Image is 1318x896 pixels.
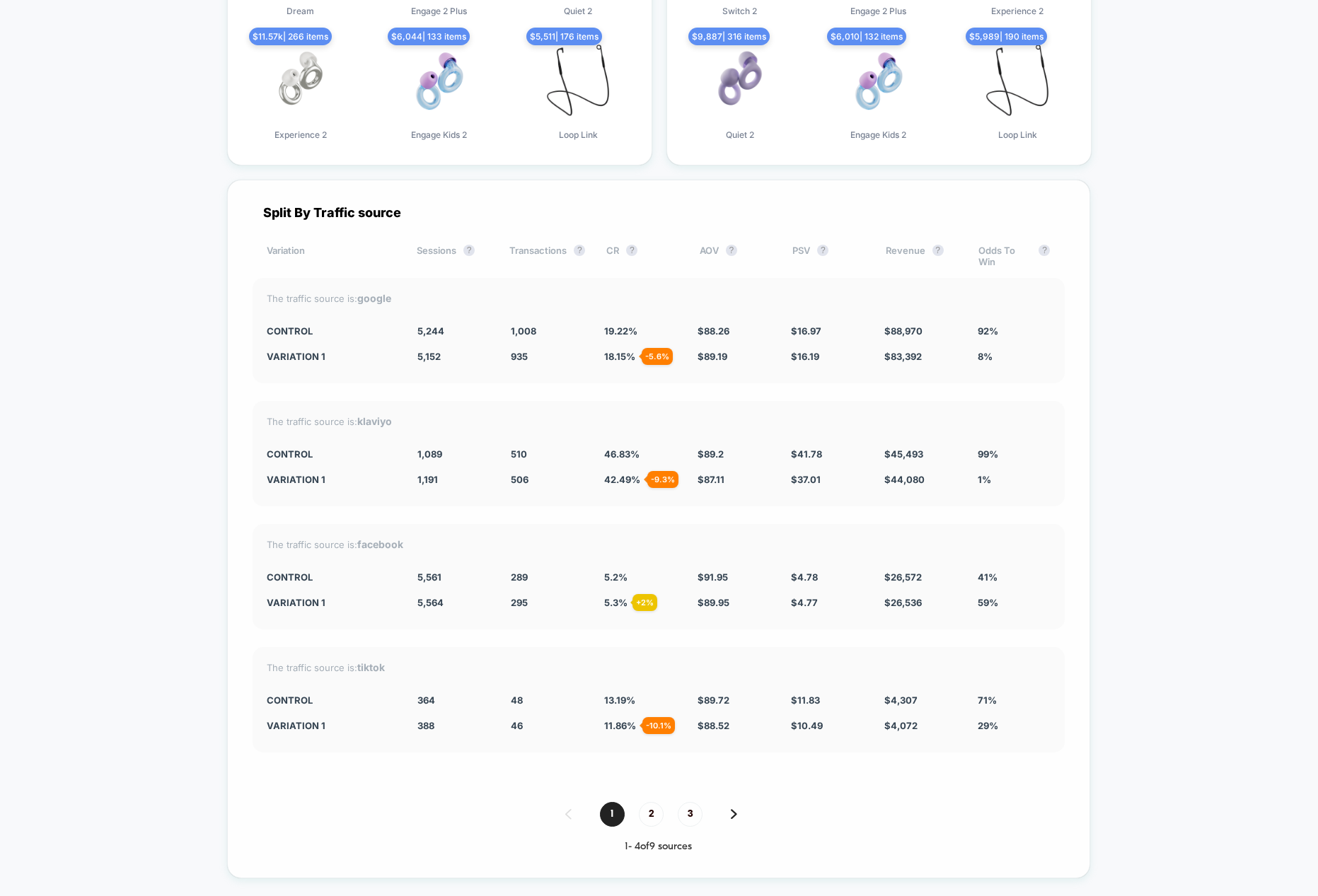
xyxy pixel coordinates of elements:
img: produt [258,37,343,122]
button: ? [726,245,737,256]
span: Engage 2 Plus [850,6,906,16]
span: 3 [678,802,703,827]
span: $ 89.72 [698,694,729,706]
span: $ 89.2 [698,448,724,460]
span: Switch 2 [722,6,757,16]
span: Experience 2 [991,6,1044,16]
span: Engage Kids 2 [411,129,467,140]
span: $ 91.95 [698,571,728,583]
div: The traffic source is: [267,538,1051,550]
span: 5,561 [417,571,441,583]
span: 1,089 [417,448,442,460]
span: 2 [639,802,664,827]
span: $ 4,072 [884,720,918,731]
div: The traffic source is: [267,661,1051,673]
button: ? [932,245,944,256]
span: $ 89.95 [698,597,729,608]
strong: google [357,292,391,304]
div: 1% [978,474,1050,485]
span: $ 6,044 | 133 items [388,28,470,45]
span: $ 4.78 [791,571,818,583]
div: + 2 % [632,594,657,611]
span: Loop Link [559,129,598,140]
div: AOV [700,245,771,267]
span: $ 11.83 [791,694,820,706]
span: 48 [511,694,523,706]
span: $ 88.52 [698,720,729,731]
span: 5.2 % [604,571,628,583]
span: $ 26,572 [884,571,922,583]
span: $ 10.49 [791,720,823,731]
span: $ 87.11 [698,474,724,485]
div: - 9.3 % [647,471,678,488]
span: 19.22 % [604,325,637,337]
span: 289 [511,571,528,583]
div: 99% [978,448,1050,460]
div: PSV [792,245,864,267]
span: Dream [287,6,314,16]
div: Split By Traffic source [253,205,1065,220]
div: The traffic source is: [267,415,1051,427]
span: $ 89.19 [698,351,727,362]
span: 5,564 [417,597,444,608]
span: Loop Link [998,129,1037,140]
span: $ 41.78 [791,448,822,460]
span: 1,008 [511,325,536,337]
span: $ 16.97 [791,325,821,337]
span: 364 [417,694,435,706]
span: 1 [600,802,625,827]
span: 13.19 % [604,694,635,706]
div: 71% [978,694,1050,706]
span: 388 [417,720,434,731]
div: Variation 1 [267,474,397,485]
span: $ 11.57k | 266 items [249,28,332,45]
div: Variation 1 [267,351,397,362]
img: pagination forward [731,809,737,819]
div: CONTROL [267,694,397,706]
div: - 5.6 % [642,348,673,365]
span: Engage 2 Plus [411,6,467,16]
div: - 10.1 % [642,717,675,734]
span: $ 9,887 | 316 items [688,28,770,45]
div: Revenue [886,245,957,267]
span: $ 26,536 [884,597,922,608]
span: 46 [511,720,523,731]
span: 42.49 % [604,474,640,485]
span: Engage Kids 2 [850,129,906,140]
div: Variation [267,245,396,267]
img: produt [698,37,782,122]
span: 5,244 [417,325,444,337]
span: $ 88,970 [884,325,923,337]
span: $ 37.01 [791,474,821,485]
div: The traffic source is: [267,292,1051,304]
div: 8% [978,351,1050,362]
span: 295 [511,597,528,608]
span: Experience 2 [274,129,327,140]
div: 59% [978,597,1050,608]
button: ? [1039,245,1050,256]
span: $ 44,080 [884,474,925,485]
span: $ 88.26 [698,325,729,337]
strong: facebook [357,538,403,550]
span: 18.15 % [604,351,635,362]
div: 92% [978,325,1050,337]
span: 5,152 [417,351,441,362]
span: $ 16.19 [791,351,819,362]
strong: tiktok [357,661,385,673]
span: 5.3 % [604,597,628,608]
div: 41% [978,571,1050,583]
div: CONTROL [267,571,397,583]
span: 1,191 [417,474,438,485]
span: 506 [511,474,528,485]
div: Transactions [509,245,585,267]
img: produt [536,37,620,122]
span: $ 6,010 | 132 items [827,28,906,45]
div: Odds To Win [978,245,1050,267]
span: $ 5,989 | 190 items [966,28,1047,45]
strong: klaviyo [357,415,392,427]
img: produt [397,37,482,122]
button: ? [463,245,475,256]
button: ? [626,245,637,256]
img: produt [975,37,1060,122]
div: Sessions [417,245,488,267]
